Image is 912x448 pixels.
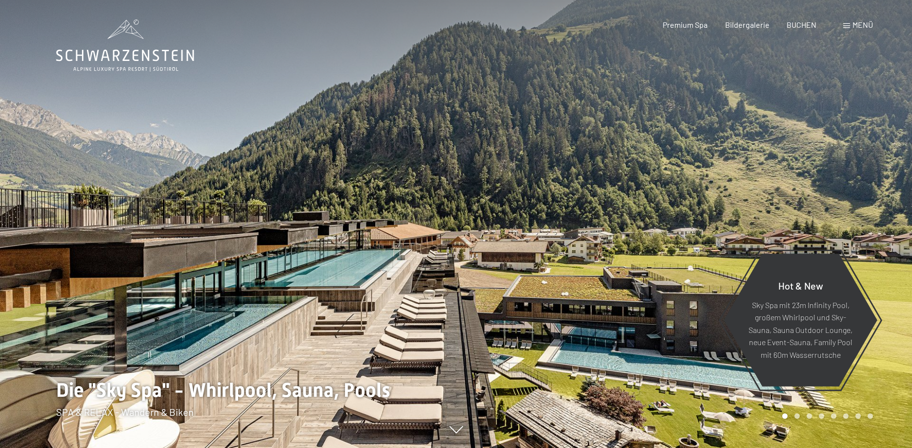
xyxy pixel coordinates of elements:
div: Carousel Page 3 [807,413,812,419]
p: Sky Spa mit 23m Infinity Pool, großem Whirlpool und Sky-Sauna, Sauna Outdoor Lounge, neue Event-S... [748,298,853,361]
div: Carousel Page 7 [855,413,861,419]
div: Carousel Page 1 (Current Slide) [782,413,788,419]
div: Carousel Page 4 [819,413,824,419]
div: Carousel Page 2 [794,413,800,419]
div: Carousel Pagination [779,413,873,419]
a: BUCHEN [787,20,816,29]
a: Hot & New Sky Spa mit 23m Infinity Pool, großem Whirlpool und Sky-Sauna, Sauna Outdoor Lounge, ne... [723,253,878,387]
div: Carousel Page 5 [831,413,836,419]
a: Premium Spa [663,20,708,29]
span: Menü [852,20,873,29]
span: Hot & New [778,279,823,291]
div: Carousel Page 8 [868,413,873,419]
a: Bildergalerie [725,20,770,29]
div: Carousel Page 6 [843,413,849,419]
